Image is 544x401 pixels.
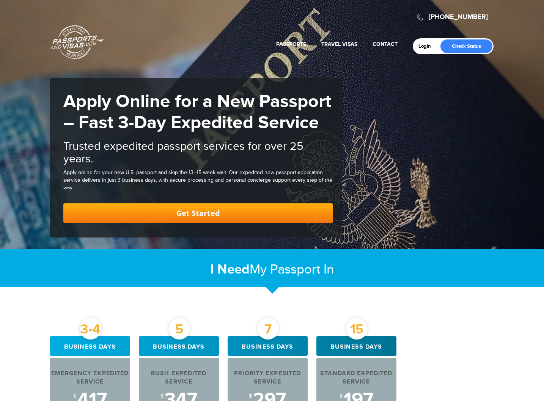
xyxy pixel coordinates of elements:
[418,43,436,49] a: Login
[276,41,306,47] a: Passports
[210,261,250,278] strong: I Need
[316,336,396,356] div: Business days
[168,318,190,340] div: 5
[228,370,308,387] div: Priority Expedited Service
[80,318,101,340] div: 3-4
[321,41,357,47] a: Travel Visas
[73,393,76,399] sup: $
[228,336,308,356] div: Business days
[249,393,252,399] sup: $
[50,25,104,59] a: Passports & [DOMAIN_NAME]
[257,318,279,340] div: 7
[63,91,331,134] strong: Apply Online for a New Passport – Fast 3-Day Expedited Service
[316,370,396,387] div: Standard Expedited Service
[139,370,219,387] div: Rush Expedited Service
[373,41,398,47] a: Contact
[139,336,219,356] div: Business days
[63,169,333,192] div: Apply online for your new U.S. passport and skip the 13–15 week wait. Our expedited new passport ...
[63,140,333,165] h2: Trusted expedited passport services for over 25 years.
[160,393,164,399] sup: $
[50,370,130,387] div: Emergency Expedited Service
[340,393,343,399] sup: $
[270,262,334,277] span: Passport In
[50,336,130,356] div: Business days
[63,203,333,223] a: Get Started
[429,13,488,21] a: [PHONE_NUMBER]
[346,318,368,340] div: 15
[50,261,494,278] h2: My
[440,39,492,53] a: Check Status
